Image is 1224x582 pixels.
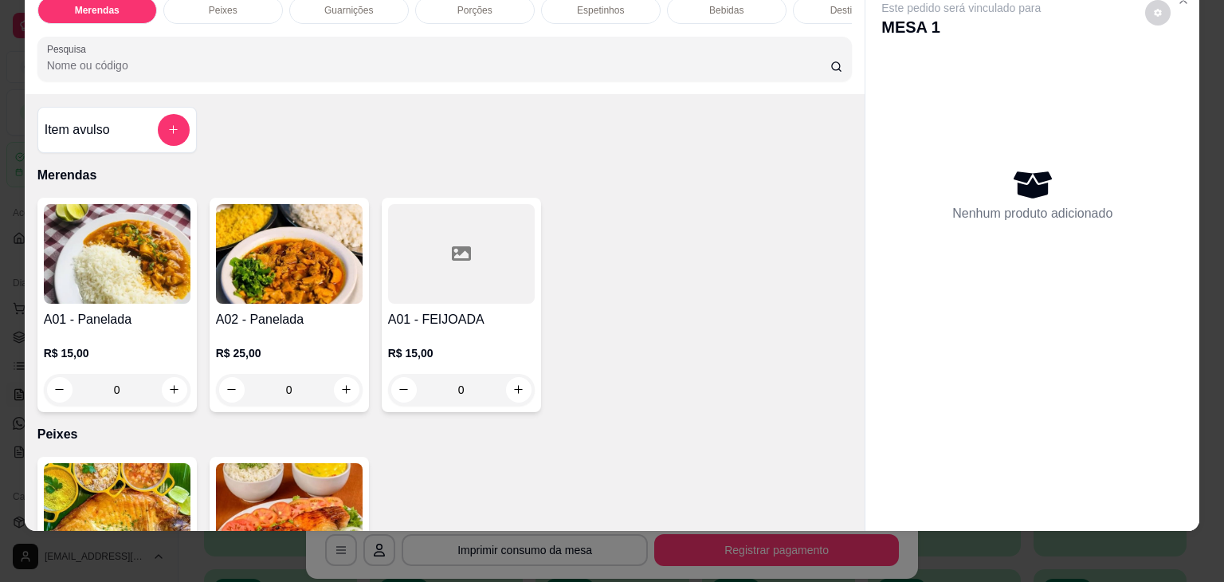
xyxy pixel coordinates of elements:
button: add-separate-item [158,114,190,146]
button: increase-product-quantity [334,377,359,403]
button: decrease-product-quantity [391,377,417,403]
p: R$ 15,00 [44,345,190,361]
p: Espetinhos [577,4,624,17]
h4: A01 - FEIJOADA [388,310,535,329]
h4: A02 - Panelada [216,310,363,329]
img: product-image [216,204,363,304]
label: Pesquisa [47,42,92,56]
input: Pesquisa [47,57,830,73]
h4: A01 - Panelada [44,310,190,329]
p: MESA 1 [881,16,1041,38]
p: R$ 25,00 [216,345,363,361]
p: Destilados [830,4,875,17]
p: Merendas [37,166,853,185]
button: decrease-product-quantity [47,377,73,403]
p: Guarnições [324,4,373,17]
img: product-image [44,204,190,304]
img: product-image [44,463,190,563]
p: Bebidas [709,4,743,17]
h4: Item avulso [45,120,110,140]
button: decrease-product-quantity [219,377,245,403]
p: Peixes [209,4,237,17]
img: product-image [216,463,363,563]
button: increase-product-quantity [506,377,532,403]
p: Merendas [75,4,120,17]
p: Porções [457,4,492,17]
p: Peixes [37,425,853,444]
button: increase-product-quantity [162,377,187,403]
p: Nenhum produto adicionado [952,204,1112,223]
p: R$ 15,00 [388,345,535,361]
